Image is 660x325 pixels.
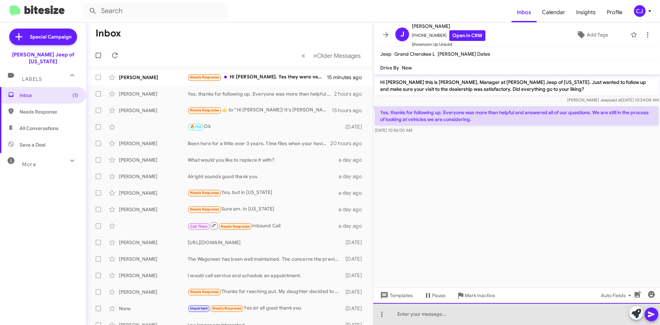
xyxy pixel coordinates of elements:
[9,29,77,45] a: Special Campaign
[190,75,219,79] span: Needs Response
[339,189,367,196] div: a day ago
[609,97,621,102] span: said at
[190,306,208,311] span: Important
[119,256,188,262] div: [PERSON_NAME]
[511,2,537,22] a: Inbox
[317,52,361,59] span: Older Messages
[188,239,342,246] div: [URL][DOMAIN_NAME]
[73,92,78,99] span: (1)
[119,189,188,196] div: [PERSON_NAME]
[327,74,367,81] div: 15 minutes ago
[119,90,188,97] div: [PERSON_NAME]
[297,48,309,63] button: Previous
[20,141,45,148] span: Save a Deal
[587,29,608,41] span: Add Tags
[313,51,317,60] span: »
[339,173,367,180] div: a day ago
[339,206,367,213] div: a day ago
[380,65,399,71] span: Drive By
[188,221,339,230] div: Inbound Call
[394,51,435,57] span: Grand Cherokee L
[412,30,485,41] span: [PHONE_NUMBER]
[465,289,495,302] span: Mark Inactive
[188,140,330,147] div: Been here for a little over 3 years. Time flies when your having fun
[412,41,485,48] span: Showroom Up Unsold
[438,51,490,57] span: [PERSON_NAME] Dates
[119,272,188,279] div: [PERSON_NAME]
[188,90,334,97] div: Yes, thanks for following up. Everyone was more than helpful and answered all of our questions. W...
[628,5,652,17] button: CJ
[212,306,242,311] span: Needs Response
[537,2,571,22] a: Calendar
[571,2,601,22] a: Insights
[119,305,188,312] div: None
[595,289,639,302] button: Auto Fields
[119,206,188,213] div: [PERSON_NAME]
[20,92,78,99] span: Inbox
[342,239,367,246] div: [DATE]
[342,305,367,312] div: [DATE]
[188,205,339,213] div: Sure am. In [US_STATE]
[601,2,628,22] a: Profile
[342,272,367,279] div: [DATE]
[20,108,78,115] span: Needs Response
[339,223,367,229] div: a day ago
[298,48,365,63] nav: Page navigation example
[330,140,367,147] div: 20 hours ago
[188,189,339,197] div: Yes, but in [US_STATE]
[557,29,627,41] button: Add Tags
[342,289,367,295] div: [DATE]
[190,191,219,195] span: Needs Response
[119,289,188,295] div: [PERSON_NAME]
[119,74,188,81] div: [PERSON_NAME]
[412,22,485,30] span: [PERSON_NAME]
[449,30,485,41] a: Open in CRM
[342,123,367,130] div: [DATE]
[188,304,342,312] div: Yes sir all good thank you
[342,256,367,262] div: [DATE]
[22,161,36,167] span: More
[380,51,392,57] span: Jeep
[188,256,342,262] div: The Wagoneer has been well maintained. The concerns the previous owner had were rectified and its...
[119,156,188,163] div: [PERSON_NAME]
[567,97,659,102] span: [PERSON_NAME] Jeep [DATE] 10:54:08 AM
[188,106,332,114] div: ​👍​ to “ Hi [PERSON_NAME]! It's [PERSON_NAME] at [PERSON_NAME] Jeep of [US_STATE]. Saw you've bee...
[375,106,659,126] p: Yes, thanks for following up. Everyone was more than helpful and answered all of our questions. W...
[221,224,250,229] span: Needs Response
[119,107,188,114] div: [PERSON_NAME]
[119,140,188,147] div: [PERSON_NAME]
[451,289,500,302] button: Mark Inactive
[334,90,367,97] div: 2 hours ago
[375,76,659,95] p: Hi [PERSON_NAME] this is [PERSON_NAME], Manager at [PERSON_NAME] Jeep of [US_STATE]. Just wanted ...
[96,28,121,39] h1: Inbox
[22,76,42,82] span: Labels
[188,272,342,279] div: I would call service and schedule an appointment.
[30,33,71,40] span: Special Campaign
[188,173,339,180] div: Alright sounds good thank you
[373,289,418,302] button: Templates
[119,173,188,180] div: [PERSON_NAME]
[190,207,219,212] span: Needs Response
[190,108,219,112] span: Needs Response
[190,290,219,294] span: Needs Response
[188,123,342,131] div: Ok
[432,289,445,302] span: Pause
[190,124,202,129] span: 🔥 Hot
[190,224,208,229] span: Call Them
[634,5,646,17] div: CJ
[20,125,58,132] span: All Conversations
[188,73,327,81] div: Hi [PERSON_NAME]. Yes they were very helpful. I believe I found one online that I am looking into...
[188,288,342,296] div: Thanks for reaching put. My daughter decided to go with a different vehicle
[301,51,305,60] span: «
[188,156,339,163] div: What would you like to replace it with?
[332,107,367,114] div: 15 hours ago
[375,128,412,133] span: [DATE] 10:56:00 AM
[339,156,367,163] div: a day ago
[402,65,412,71] span: New
[400,29,404,40] span: J
[309,48,365,63] button: Next
[83,3,228,19] input: Search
